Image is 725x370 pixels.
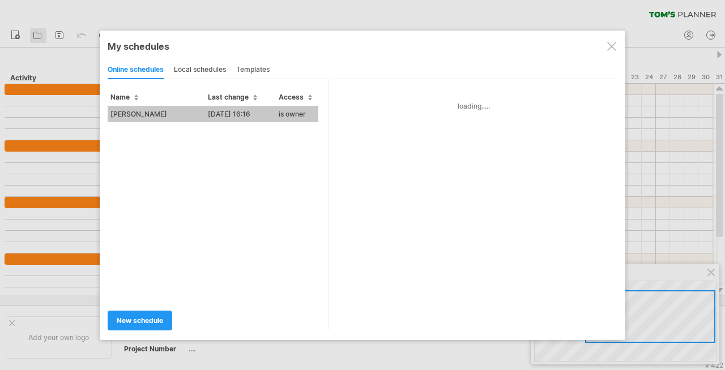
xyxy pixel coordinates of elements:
[110,93,138,101] span: Name
[279,93,312,101] span: Access
[108,61,164,79] div: online schedules
[108,106,205,122] td: [PERSON_NAME]
[276,106,318,122] td: is owner
[205,106,276,122] td: [DATE] 16:16
[117,316,163,325] span: new schedule
[236,61,270,79] div: templates
[108,311,172,330] a: new schedule
[329,79,610,110] div: loading.....
[108,41,617,52] div: My schedules
[208,93,257,101] span: Last change
[174,61,226,79] div: local schedules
